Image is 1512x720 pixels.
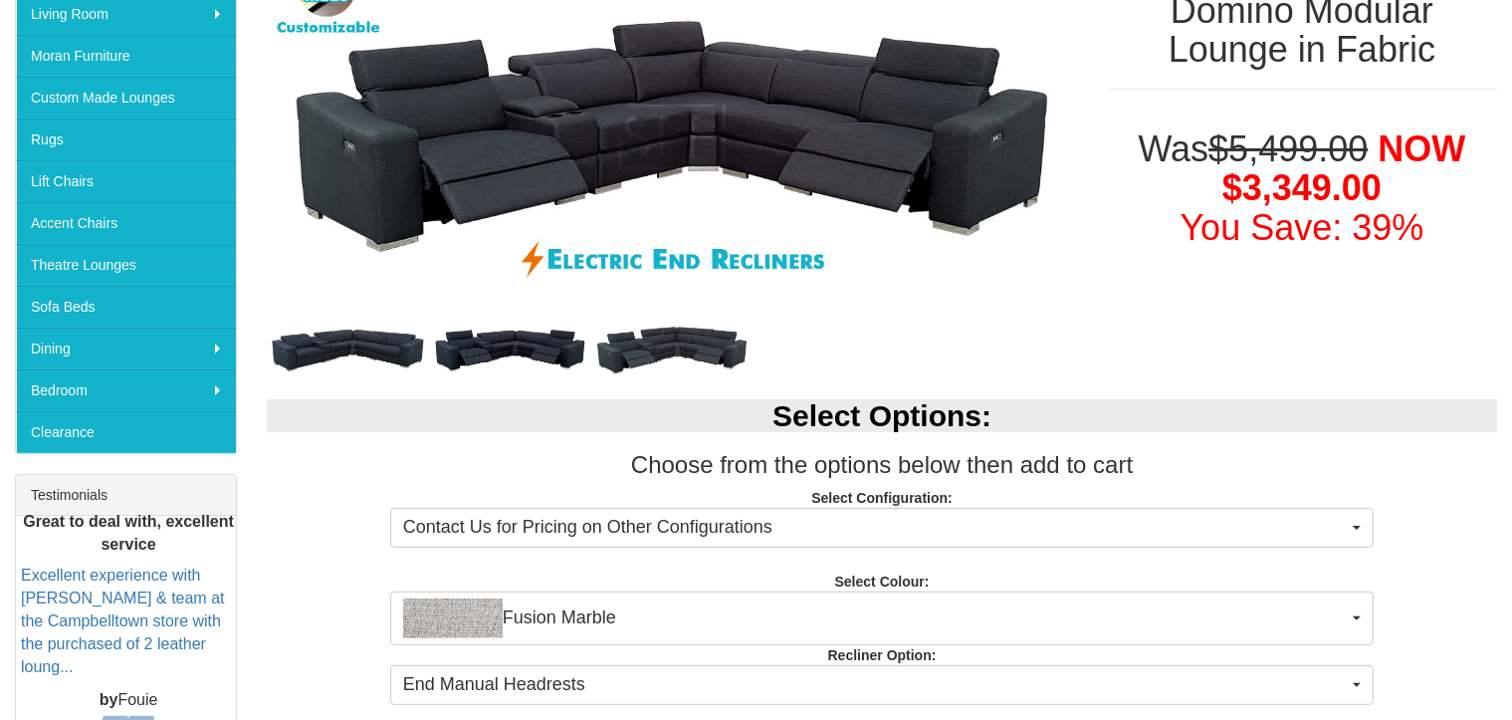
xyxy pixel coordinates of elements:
button: End Manual Headrests [390,665,1375,705]
a: Clearance [16,411,236,453]
span: End Manual Headrests [403,672,1349,698]
p: Fouie [21,689,236,712]
a: Moran Furniture [16,35,236,77]
button: Fusion MarbleFusion Marble [390,592,1375,645]
span: Contact Us for Pricing on Other Configurations [403,515,1349,541]
a: Dining [16,328,236,369]
b: Select Options: [772,399,991,432]
a: Rugs [16,119,236,160]
a: Bedroom [16,369,236,411]
a: Accent Chairs [16,202,236,244]
div: Testimonials [16,475,236,516]
strong: Select Colour: [835,574,930,590]
span: NOW $3,349.00 [1222,128,1465,209]
strong: Recliner Option: [828,647,937,663]
button: Contact Us for Pricing on Other Configurations [390,508,1375,548]
h3: Choose from the options below then add to cart [267,452,1497,478]
a: Lift Chairs [16,160,236,202]
a: Custom Made Lounges [16,77,236,119]
del: $5,499.00 [1208,128,1368,169]
h1: Was [1107,129,1497,248]
img: Fusion Marble [403,599,503,638]
a: Theatre Lounges [16,244,236,286]
span: Fusion Marble [403,599,1349,638]
strong: Select Configuration: [811,490,953,506]
a: Sofa Beds [16,286,236,328]
b: Great to deal with, excellent service [23,512,234,552]
font: You Save: 39% [1181,207,1424,248]
a: Excellent experience with [PERSON_NAME] & team at the Campbelltown store with the purchased of 2 ... [21,568,225,675]
b: by [100,691,118,708]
